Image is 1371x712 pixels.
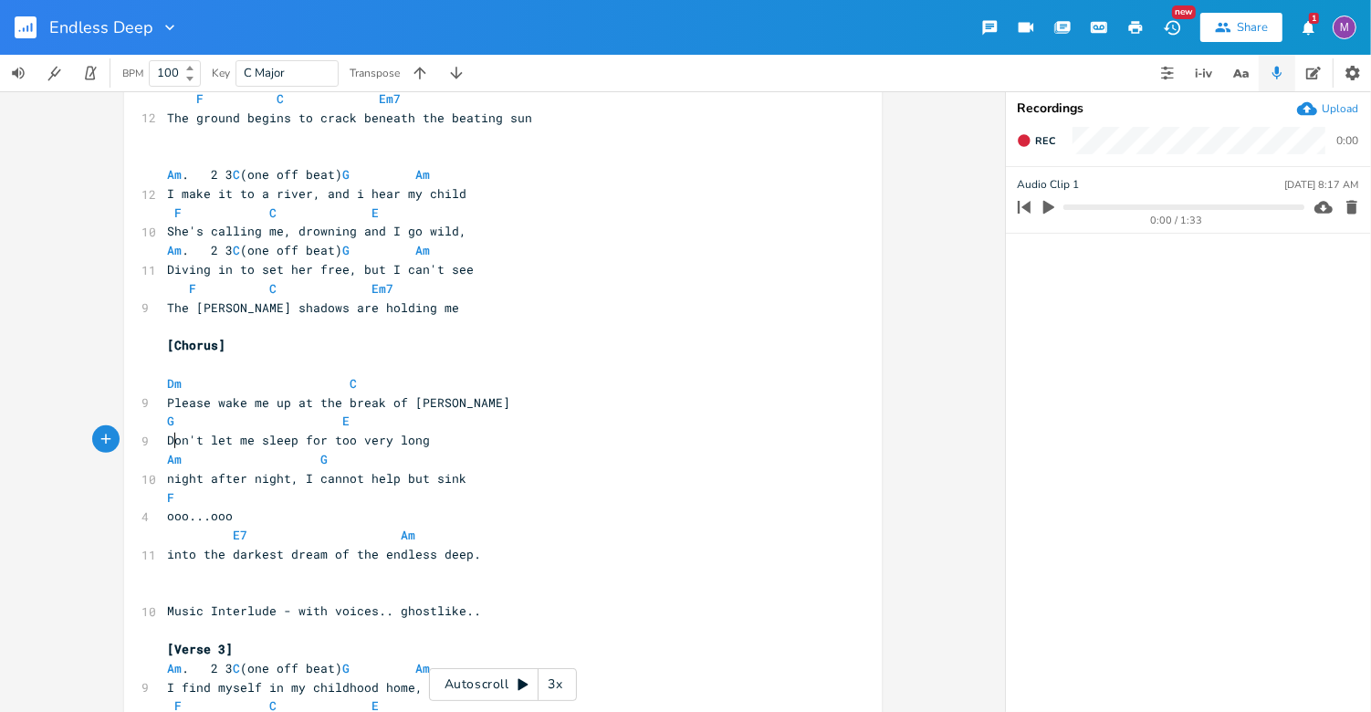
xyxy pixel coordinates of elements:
div: New [1172,5,1196,19]
div: Key [212,68,230,79]
span: E [372,204,380,221]
span: G [343,242,351,258]
button: M [1333,6,1356,48]
div: 0:00 [1336,135,1358,146]
span: Em7 [372,280,394,297]
button: Upload [1297,99,1358,119]
span: The [PERSON_NAME] shadows are holding me [168,299,460,316]
span: C [277,90,285,107]
span: C [234,166,241,183]
span: F [175,204,183,221]
span: Am [402,527,416,543]
span: ooo...ooo [168,508,234,524]
span: Please wake me up at the break of [PERSON_NAME] [168,394,511,411]
span: Am [168,451,183,467]
span: C [234,660,241,676]
div: 0:00 / 1:33 [1049,215,1304,225]
span: . 2 3 (one off beat) [168,660,438,676]
span: E7 [234,527,248,543]
div: Share [1237,19,1268,36]
span: Am [168,660,183,676]
div: Upload [1322,101,1358,116]
span: C Major [244,65,285,81]
span: . 2 3 (one off beat) [168,242,438,258]
div: Recordings [1017,102,1360,115]
span: C [351,375,358,392]
span: The ground begins to crack beneath the beating sun [168,110,533,126]
div: [DATE] 8:17 AM [1284,180,1358,190]
span: . 2 3 (one off beat) [168,166,438,183]
div: Transpose [350,68,400,79]
span: Diving in to set her free, but I can't see [168,261,475,277]
span: Am [168,166,183,183]
span: G [168,413,175,429]
span: G [343,166,351,183]
span: Em7 [380,90,402,107]
span: Audio Clip 1 [1017,176,1079,194]
span: C [270,280,277,297]
span: into the darkest dream of the endless deep. [168,546,482,562]
span: Am [416,660,431,676]
button: 1 [1290,11,1326,44]
span: Am [168,242,183,258]
span: E [343,413,351,429]
span: Dm [168,375,183,392]
span: F [168,489,175,506]
span: She's calling me, drowning and I go wild, [168,223,467,239]
span: Don't let me sleep for too very long [168,432,431,448]
div: melindameshad [1333,16,1356,39]
span: Endless Deep [49,19,153,36]
span: Music Interlude - with voices.. ghostlike.. [168,602,482,619]
span: [Chorus] [168,337,226,353]
span: night after night, I cannot help but sink [168,470,467,487]
span: G [321,451,329,467]
div: Autoscroll [429,668,577,701]
span: I make it to a river, and i hear my child [168,185,467,202]
span: I find myself in my childhood home, [168,679,424,696]
span: G [343,660,351,676]
span: C [234,242,241,258]
button: New [1154,11,1190,44]
span: C [270,204,277,221]
div: BPM [122,68,143,79]
span: [Verse 3] [168,641,234,657]
span: Am [416,242,431,258]
div: 3x [539,668,571,701]
button: Rec [1010,126,1062,155]
span: F [190,280,197,297]
span: Rec [1035,134,1055,148]
div: 1 [1309,13,1319,24]
button: Share [1200,13,1282,42]
span: Am [416,166,431,183]
span: F [197,90,204,107]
